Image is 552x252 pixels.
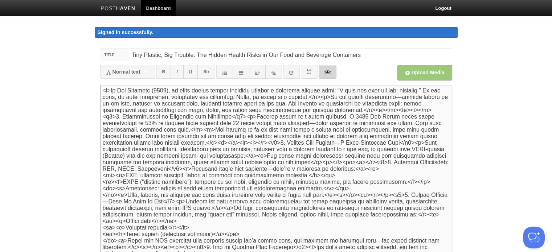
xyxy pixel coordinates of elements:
a: U [183,65,198,79]
a: I [171,65,183,79]
a: Str [197,65,215,79]
label: Title [100,49,130,61]
a: </> [319,65,336,79]
div: Signed in successfully. [95,27,458,38]
del: Str [203,69,209,74]
span: Normal text [106,69,140,75]
iframe: Help Scout Beacon - Open [523,227,545,248]
a: B [156,65,171,79]
img: Posthaven-bar [101,6,135,12]
img: pagebreak-icon.png [307,69,312,74]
